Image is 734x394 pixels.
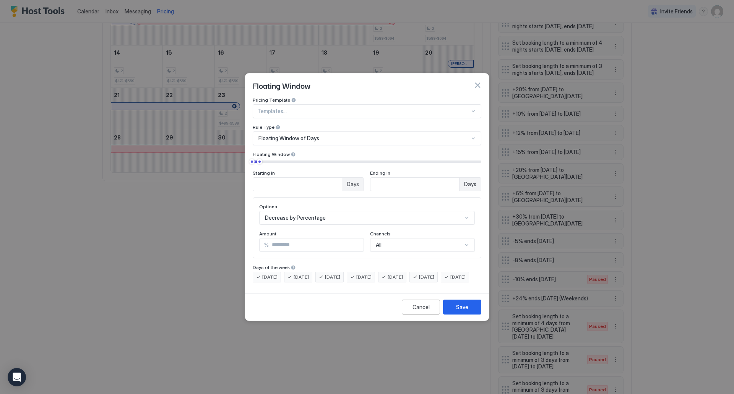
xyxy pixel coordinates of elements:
[325,274,340,281] span: [DATE]
[402,300,440,315] button: Cancel
[370,170,390,176] span: Ending in
[253,178,342,191] input: Input Field
[258,135,319,142] span: Floating Window of Days
[8,368,26,386] div: Open Intercom Messenger
[269,238,364,251] input: Input Field
[253,124,274,130] span: Rule Type
[253,264,290,270] span: Days of the week
[450,274,466,281] span: [DATE]
[253,97,290,103] span: Pricing Template
[265,214,326,221] span: Decrease by Percentage
[264,242,269,248] span: %
[464,181,476,188] span: Days
[370,231,391,237] span: Channels
[412,303,430,311] div: Cancel
[370,178,459,191] input: Input Field
[456,303,468,311] div: Save
[253,79,310,91] span: Floating Window
[356,274,372,281] span: [DATE]
[259,204,277,209] span: Options
[347,181,359,188] span: Days
[419,274,434,281] span: [DATE]
[443,300,481,315] button: Save
[388,274,403,281] span: [DATE]
[253,151,290,157] span: Floating Window
[294,274,309,281] span: [DATE]
[259,231,276,237] span: Amount
[262,274,278,281] span: [DATE]
[253,170,275,176] span: Starting in
[376,242,382,248] span: All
